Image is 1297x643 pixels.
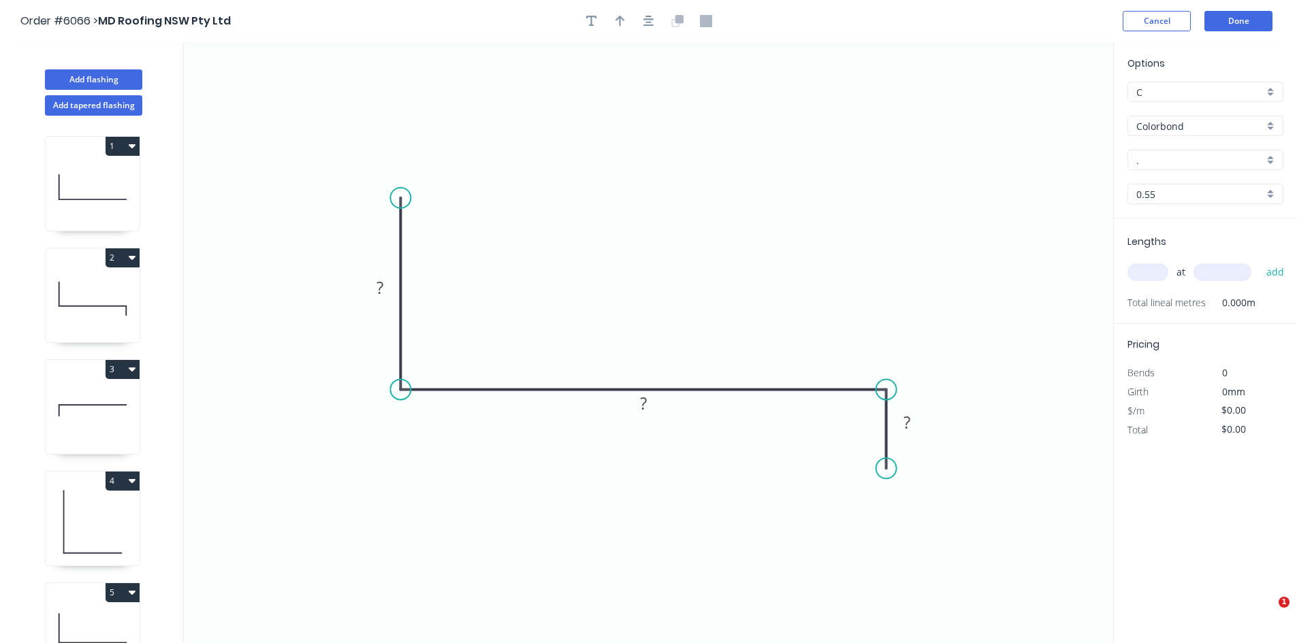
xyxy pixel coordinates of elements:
span: Total [1127,423,1148,436]
button: Cancel [1123,11,1191,31]
span: 0 [1222,366,1228,379]
tspan: ? [903,411,910,433]
span: $/m [1127,404,1144,417]
button: 1 [106,137,140,156]
button: 5 [106,583,140,602]
tspan: ? [377,276,383,299]
button: add [1260,261,1292,284]
input: Thickness [1136,187,1264,201]
button: 3 [106,360,140,379]
span: MD Roofing NSW Pty Ltd [98,13,231,29]
button: Add tapered flashing [45,95,142,116]
span: 1 [1279,597,1290,608]
span: Bends [1127,366,1155,379]
span: 0.000m [1206,293,1255,312]
button: Add flashing [45,69,142,90]
span: at [1176,263,1185,282]
button: 2 [106,248,140,267]
input: Colour [1136,153,1264,167]
iframe: Intercom live chat [1251,597,1283,629]
span: Girth [1127,385,1149,398]
input: Material [1136,119,1264,133]
button: 4 [106,472,140,491]
svg: 0 [184,42,1113,643]
span: Lengths [1127,235,1166,248]
tspan: ? [640,392,647,414]
span: Options [1127,56,1165,70]
span: Total lineal metres [1127,293,1206,312]
span: Pricing [1127,337,1159,351]
span: 0mm [1222,385,1245,398]
input: Price level [1136,85,1264,99]
button: Done [1204,11,1272,31]
span: Order #6066 > [20,13,98,29]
